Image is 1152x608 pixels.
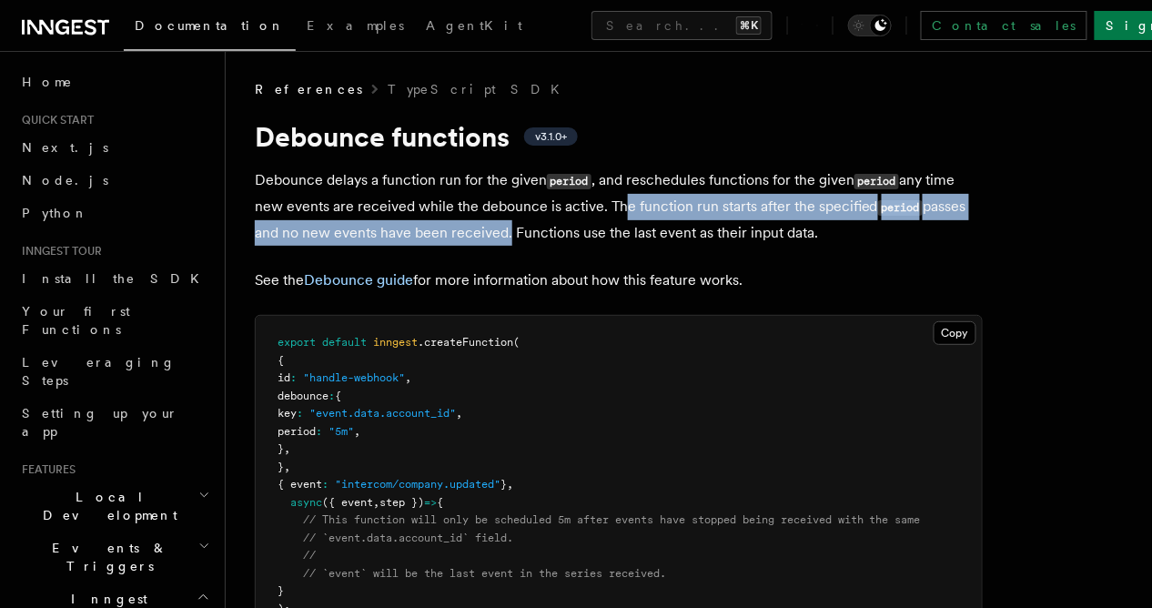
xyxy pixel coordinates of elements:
a: Documentation [124,5,296,51]
span: AgentKit [426,18,522,33]
kbd: ⌘K [736,16,762,35]
a: Next.js [15,131,214,164]
span: { [437,496,443,509]
span: id [278,371,290,384]
span: Examples [307,18,404,33]
span: Python [22,206,88,220]
span: "5m" [328,425,354,438]
span: "intercom/company.updated" [335,478,500,491]
span: , [456,407,462,420]
span: References [255,80,362,98]
a: Install the SDK [15,262,214,295]
code: period [547,174,591,189]
span: , [284,461,290,473]
span: } [278,461,284,473]
span: , [373,496,379,509]
span: , [354,425,360,438]
span: "event.data.account_id" [309,407,456,420]
button: Local Development [15,481,214,532]
span: // `event.data.account_id` field. [303,532,513,544]
span: Your first Functions [22,304,130,337]
a: Setting up your app [15,397,214,448]
span: Install the SDK [22,271,210,286]
p: Debounce delays a function run for the given , and reschedules functions for the given any time n... [255,167,983,246]
a: Python [15,197,214,229]
a: Home [15,66,214,98]
a: AgentKit [415,5,533,49]
button: Copy [934,321,976,345]
span: period [278,425,316,438]
span: } [278,442,284,455]
span: export [278,336,316,349]
span: , [507,478,513,491]
button: Toggle dark mode [848,15,892,36]
span: , [405,371,411,384]
span: Local Development [15,488,198,524]
span: Events & Triggers [15,539,198,575]
span: : [328,390,335,402]
span: : [297,407,303,420]
span: Leveraging Steps [22,355,176,388]
code: period [854,174,899,189]
span: ( [513,336,520,349]
span: { event [278,478,322,491]
span: step }) [379,496,424,509]
span: v3.1.0+ [535,129,567,144]
span: // This function will only be scheduled 5m after events have stopped being received with the same [303,513,921,526]
span: key [278,407,297,420]
span: Home [22,73,73,91]
span: async [290,496,322,509]
span: } [500,478,507,491]
span: Documentation [135,18,285,33]
a: Node.js [15,164,214,197]
span: // [303,549,316,562]
span: Features [15,462,76,477]
a: Leveraging Steps [15,346,214,397]
a: Contact sales [921,11,1087,40]
a: Your first Functions [15,295,214,346]
span: { [278,354,284,367]
span: // `event` will be the last event in the series received. [303,567,666,580]
span: Inngest tour [15,244,102,258]
a: Debounce guide [304,271,413,289]
a: TypeScript SDK [388,80,571,98]
span: => [424,496,437,509]
button: Search...⌘K [591,11,773,40]
span: default [322,336,367,349]
button: Events & Triggers [15,532,214,583]
a: Examples [296,5,415,49]
span: ({ event [322,496,373,509]
p: See the for more information about how this feature works. [255,268,983,293]
span: : [322,478,328,491]
span: , [284,442,290,455]
span: Setting up your app [22,406,178,439]
span: : [290,371,297,384]
h1: Debounce functions [255,120,983,153]
span: : [316,425,322,438]
code: period [878,200,923,216]
span: inngest [373,336,418,349]
span: Node.js [22,173,108,187]
span: debounce [278,390,328,402]
span: { [335,390,341,402]
span: .createFunction [418,336,513,349]
span: Next.js [22,140,108,155]
span: "handle-webhook" [303,371,405,384]
span: Quick start [15,113,94,127]
span: } [278,584,284,597]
